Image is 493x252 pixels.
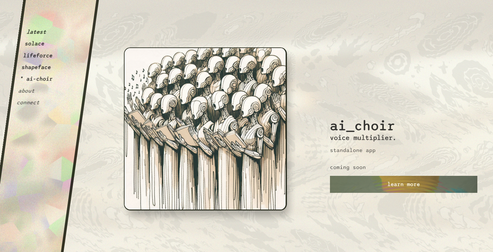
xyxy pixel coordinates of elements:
a: learn more [330,176,477,193]
button: about [18,88,35,94]
h3: voice multiplier. [330,134,396,142]
button: lifeforce [23,52,53,59]
h2: ai_choir [330,59,395,134]
p: standalone app [330,147,376,154]
button: * ai-choir [20,76,53,82]
p: coming soon [330,164,366,171]
button: latest [26,29,47,35]
button: shapeface [21,64,52,71]
button: connect [16,99,40,106]
button: solace [24,41,45,47]
img: ai-choir.c147e293.jpeg [124,47,287,210]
